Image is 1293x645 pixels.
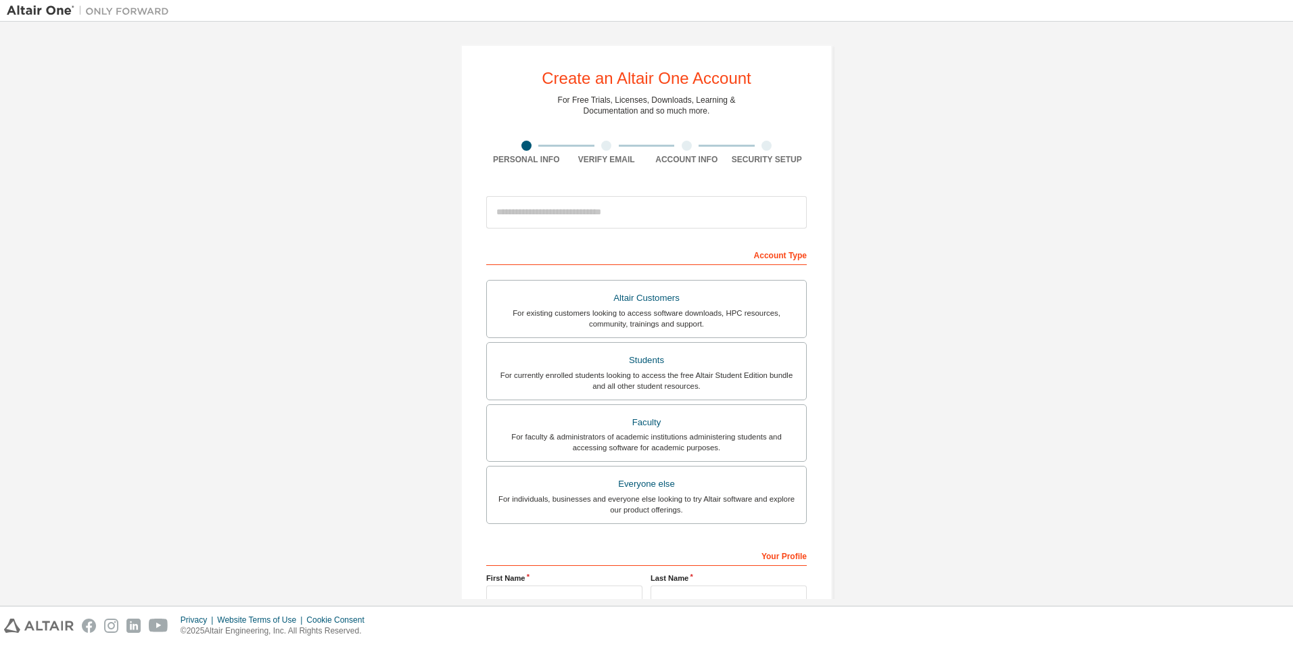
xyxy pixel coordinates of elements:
[646,154,727,165] div: Account Info
[542,70,751,87] div: Create an Altair One Account
[4,619,74,633] img: altair_logo.svg
[495,413,798,432] div: Faculty
[486,154,567,165] div: Personal Info
[149,619,168,633] img: youtube.svg
[217,615,306,625] div: Website Terms of Use
[486,544,807,566] div: Your Profile
[181,625,373,637] p: © 2025 Altair Engineering, Inc. All Rights Reserved.
[495,475,798,494] div: Everyone else
[486,243,807,265] div: Account Type
[495,289,798,308] div: Altair Customers
[567,154,647,165] div: Verify Email
[181,615,217,625] div: Privacy
[495,308,798,329] div: For existing customers looking to access software downloads, HPC resources, community, trainings ...
[495,494,798,515] div: For individuals, businesses and everyone else looking to try Altair software and explore our prod...
[126,619,141,633] img: linkedin.svg
[82,619,96,633] img: facebook.svg
[651,573,807,583] label: Last Name
[486,573,642,583] label: First Name
[495,431,798,453] div: For faculty & administrators of academic institutions administering students and accessing softwa...
[104,619,118,633] img: instagram.svg
[495,351,798,370] div: Students
[727,154,807,165] div: Security Setup
[495,370,798,391] div: For currently enrolled students looking to access the free Altair Student Edition bundle and all ...
[7,4,176,18] img: Altair One
[306,615,372,625] div: Cookie Consent
[558,95,736,116] div: For Free Trials, Licenses, Downloads, Learning & Documentation and so much more.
